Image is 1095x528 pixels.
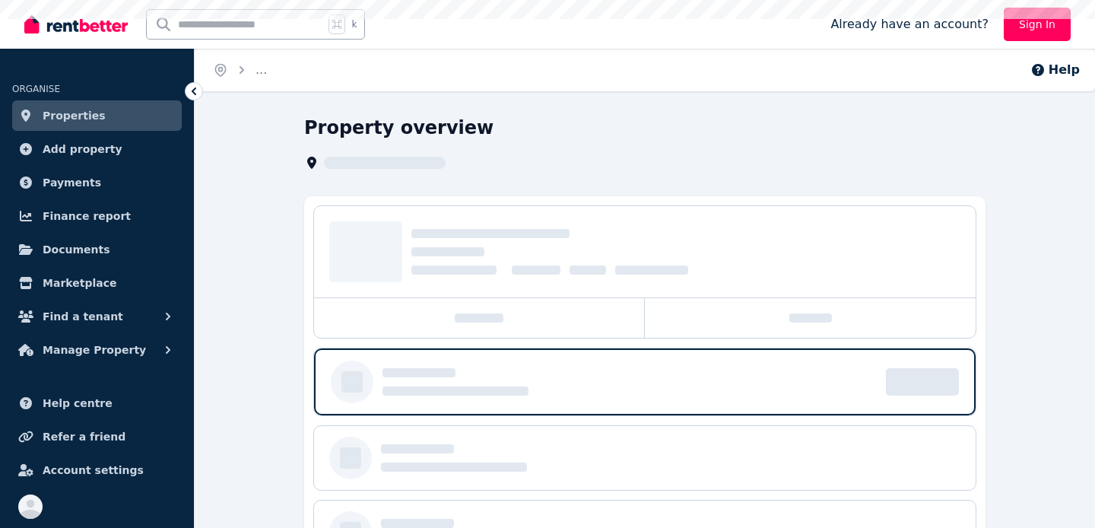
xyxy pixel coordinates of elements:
span: ORGANISE [12,84,60,94]
a: Add property [12,134,182,164]
a: Sign In [1004,8,1071,41]
a: Marketplace [12,268,182,298]
span: Add property [43,140,122,158]
button: Find a tenant [12,301,182,332]
span: Help centre [43,394,113,412]
span: Account settings [43,461,144,479]
span: Marketplace [43,274,116,292]
a: Documents [12,234,182,265]
nav: Breadcrumb [195,49,285,91]
a: Finance report [12,201,182,231]
a: Refer a friend [12,421,182,452]
a: Payments [12,167,182,198]
span: Find a tenant [43,307,123,326]
button: Manage Property [12,335,182,365]
a: Help centre [12,388,182,418]
span: Already have an account? [830,15,989,33]
span: ... [255,62,267,77]
button: Help [1030,61,1080,79]
span: Payments [43,173,101,192]
span: Documents [43,240,110,259]
span: Finance report [43,207,131,225]
span: Refer a friend [43,428,125,446]
span: k [351,18,357,30]
span: Properties [43,107,106,125]
img: RentBetter [24,13,128,36]
span: Manage Property [43,341,146,359]
a: Properties [12,100,182,131]
a: Account settings [12,455,182,485]
h1: Property overview [304,116,494,140]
